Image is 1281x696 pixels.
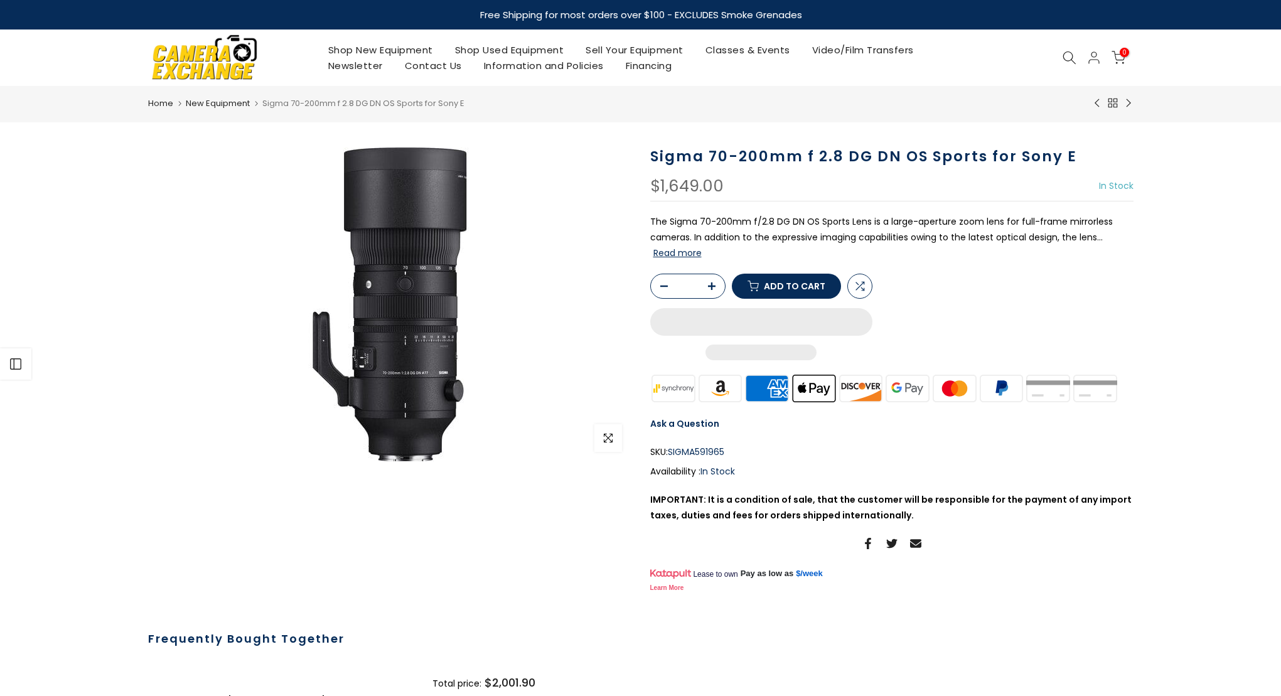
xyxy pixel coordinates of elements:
[790,373,837,404] img: apple pay
[697,373,744,404] img: amazon payments
[1120,48,1129,57] span: 0
[480,8,801,21] strong: Free Shipping for most orders over $100 - EXCLUDES Smoke Grenades
[148,97,173,110] a: Home
[862,536,874,551] a: Share on Facebook
[650,178,724,195] div: $1,649.00
[444,42,575,58] a: Shop Used Equipment
[741,568,794,579] span: Pay as low as
[186,97,250,110] a: New Equipment
[796,568,823,579] a: $/week
[1025,373,1072,404] img: shopify pay
[931,373,978,404] img: master
[262,97,464,109] span: Sigma 70-200mm f 2.8 DG DN OS Sports for Sony E
[650,373,697,404] img: synchrony
[233,147,547,461] img: Sigma 70-200mm f 2.8 DG DN OS Sports for Sony E Lenses Small Format - Sony E and FE Mount Lenses ...
[650,147,1134,166] h1: Sigma 70-200mm f 2.8 DG DN OS Sports for Sony E
[744,373,791,404] img: american express
[801,42,925,58] a: Video/Film Transfers
[650,214,1134,262] p: The Sigma 70-200mm f/2.8 DG DN OS Sports Lens is a large-aperture zoom lens for full-frame mirror...
[148,630,1134,647] h3: Frequently Bought Together
[694,42,801,58] a: Classes & Events
[910,536,921,551] a: Share on Email
[485,675,535,690] span: $2,001.90
[432,677,481,690] span: Total price:
[614,58,683,73] a: Financing
[700,465,735,478] span: In Stock
[575,42,695,58] a: Sell Your Equipment
[884,373,931,404] img: google pay
[650,417,719,430] a: Ask a Question
[317,58,394,73] a: Newsletter
[650,584,684,591] a: Learn More
[886,536,898,551] a: Share on Twitter
[473,58,614,73] a: Information and Policies
[764,282,825,291] span: Add to cart
[650,493,1132,522] strong: IMPORTANT: It is a condition of sale, that the customer will be responsible for the payment of an...
[394,58,473,73] a: Contact Us
[837,373,884,404] img: discover
[978,373,1025,404] img: paypal
[668,444,724,460] span: SIGMA591965
[693,569,737,579] span: Lease to own
[1112,51,1125,65] a: 0
[1099,179,1134,192] span: In Stock
[1071,373,1118,404] img: visa
[650,444,1134,460] div: SKU:
[317,42,444,58] a: Shop New Equipment
[653,247,702,259] button: Read more
[650,464,1134,479] div: Availability :
[732,274,841,299] button: Add to cart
